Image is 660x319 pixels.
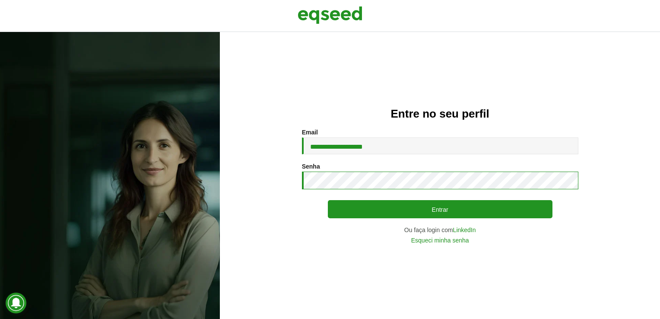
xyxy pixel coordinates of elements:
[411,237,469,243] a: Esqueci minha senha
[302,227,578,233] div: Ou faça login com
[328,200,552,218] button: Entrar
[453,227,476,233] a: LinkedIn
[237,108,643,120] h2: Entre no seu perfil
[302,163,320,169] label: Senha
[302,129,318,135] label: Email
[298,4,362,26] img: EqSeed Logo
